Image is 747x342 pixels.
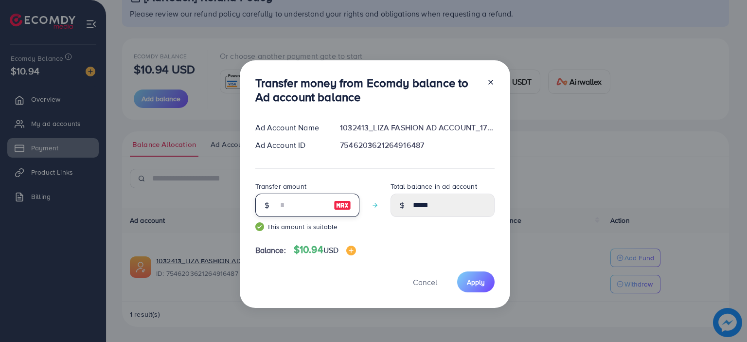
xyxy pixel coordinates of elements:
[255,76,479,104] h3: Transfer money from Ecomdy balance to Ad account balance
[255,222,264,231] img: guide
[248,122,333,133] div: Ad Account Name
[467,277,485,287] span: Apply
[413,277,437,288] span: Cancel
[391,181,477,191] label: Total balance in ad account
[255,181,306,191] label: Transfer amount
[255,245,286,256] span: Balance:
[294,244,356,256] h4: $10.94
[334,199,351,211] img: image
[332,140,502,151] div: 7546203621264916487
[332,122,502,133] div: 1032413_LIZA FASHION AD ACCOUNT_1756987745322
[401,271,449,292] button: Cancel
[323,245,338,255] span: USD
[457,271,495,292] button: Apply
[248,140,333,151] div: Ad Account ID
[346,246,356,255] img: image
[255,222,359,232] small: This amount is suitable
